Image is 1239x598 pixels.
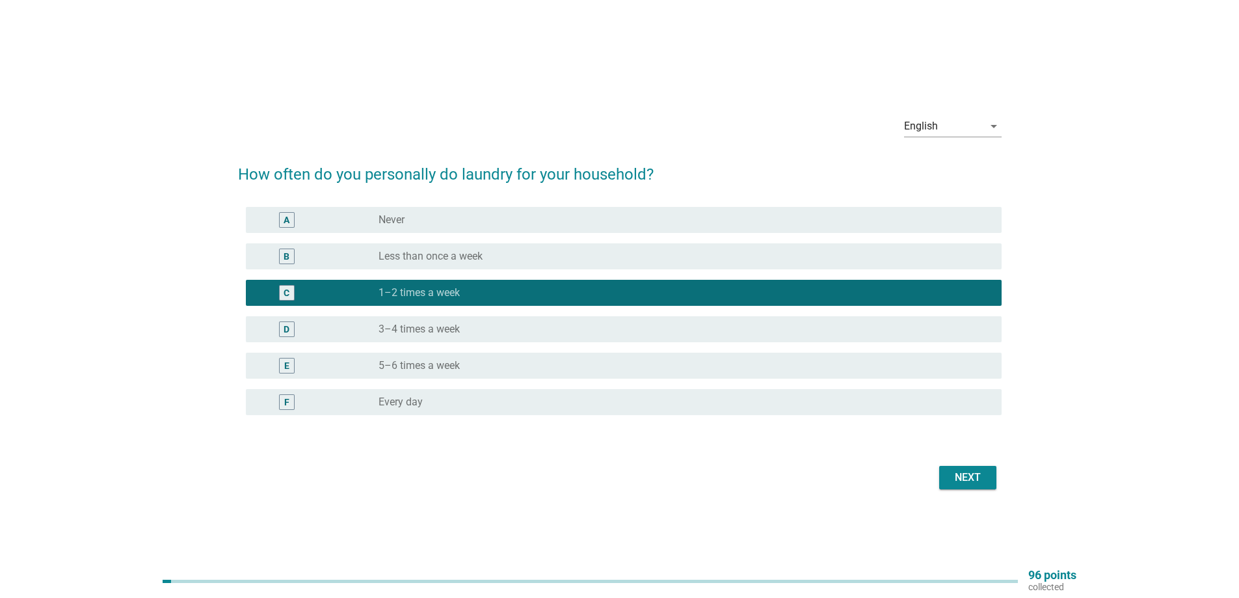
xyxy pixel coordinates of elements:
div: A [284,213,289,226]
p: 96 points [1028,569,1076,581]
label: Less than once a week [379,250,483,263]
div: E [284,359,289,372]
label: 1–2 times a week [379,286,460,299]
button: Next [939,466,996,489]
div: B [284,249,289,263]
div: Next [950,470,986,485]
label: 5–6 times a week [379,359,460,372]
div: F [284,395,289,409]
h2: How often do you personally do laundry for your household? [238,150,1002,186]
label: Never [379,213,405,226]
i: arrow_drop_down [986,118,1002,134]
label: 3–4 times a week [379,323,460,336]
div: D [284,322,289,336]
p: collected [1028,581,1076,593]
div: English [904,120,938,132]
label: Every day [379,396,423,409]
div: C [284,286,289,299]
